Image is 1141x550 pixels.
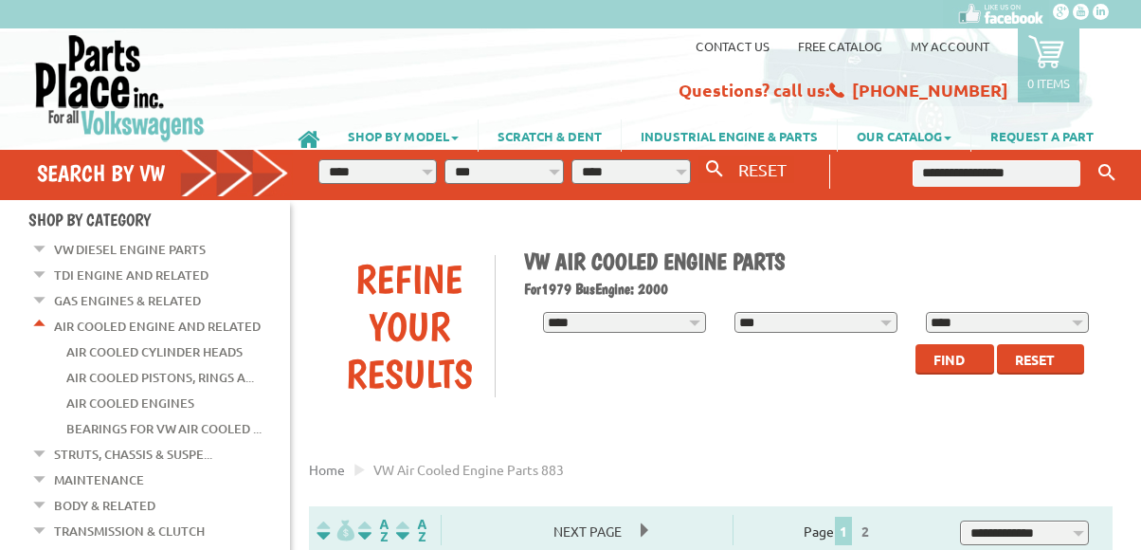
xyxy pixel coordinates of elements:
[915,344,994,375] button: Find
[534,522,641,540] a: Next Page
[54,442,212,467] a: Struts, Chassis & Suspe...
[798,38,882,54] a: Free Catalog
[1027,75,1070,91] p: 0 items
[1015,351,1055,368] span: Reset
[479,119,621,152] a: SCRATCH & DENT
[838,119,970,152] a: OUR CATALOG
[54,519,205,543] a: Transmission & Clutch
[622,119,837,152] a: INDUSTRIAL ENGINE & PARTS
[323,255,495,397] div: Refine Your Results
[66,391,194,415] a: Air Cooled Engines
[66,416,262,441] a: Bearings for VW Air Cooled ...
[524,247,1098,275] h1: VW Air Cooled Engine Parts
[524,280,541,298] span: For
[317,520,354,541] img: filterpricelow.svg
[738,159,787,179] span: RESET
[933,351,965,368] span: Find
[54,288,201,313] a: Gas Engines & Related
[373,461,564,478] span: VW air cooled engine parts 883
[971,119,1113,152] a: REQUEST A PART
[54,467,144,492] a: Maintenance
[54,314,261,339] a: Air Cooled Engine and Related
[524,280,1098,298] h2: 1979 Bus
[54,493,155,518] a: Body & Related
[698,156,731,183] button: Search By VW...
[696,38,770,54] a: Contact us
[66,365,254,390] a: Air Cooled Pistons, Rings a...
[534,517,641,545] span: Next Page
[329,119,478,152] a: SHOP BY MODEL
[835,517,852,545] span: 1
[997,344,1084,375] button: Reset
[595,280,668,298] span: Engine: 2000
[33,33,207,142] img: Parts Place Inc!
[354,520,392,541] img: Sort by Headline
[54,263,208,287] a: TDI Engine and Related
[66,339,243,364] a: Air Cooled Cylinder Heads
[392,520,430,541] img: Sort by Sales Rank
[37,159,289,187] h4: Search by VW
[733,515,945,545] div: Page
[309,461,345,478] a: Home
[1018,28,1079,102] a: 0 items
[28,210,290,229] h4: Shop By Category
[731,156,794,183] button: RESET
[54,237,206,262] a: VW Diesel Engine Parts
[911,38,989,54] a: My Account
[857,522,874,540] a: 2
[1093,157,1121,189] button: Keyword Search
